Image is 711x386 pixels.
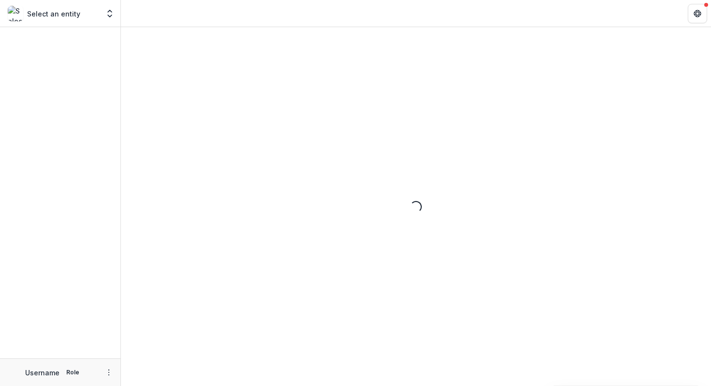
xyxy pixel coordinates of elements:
[103,367,115,378] button: More
[8,6,23,21] img: Select an entity
[63,368,82,377] p: Role
[688,4,707,23] button: Get Help
[27,9,80,19] p: Select an entity
[25,368,59,378] p: Username
[103,4,117,23] button: Open entity switcher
